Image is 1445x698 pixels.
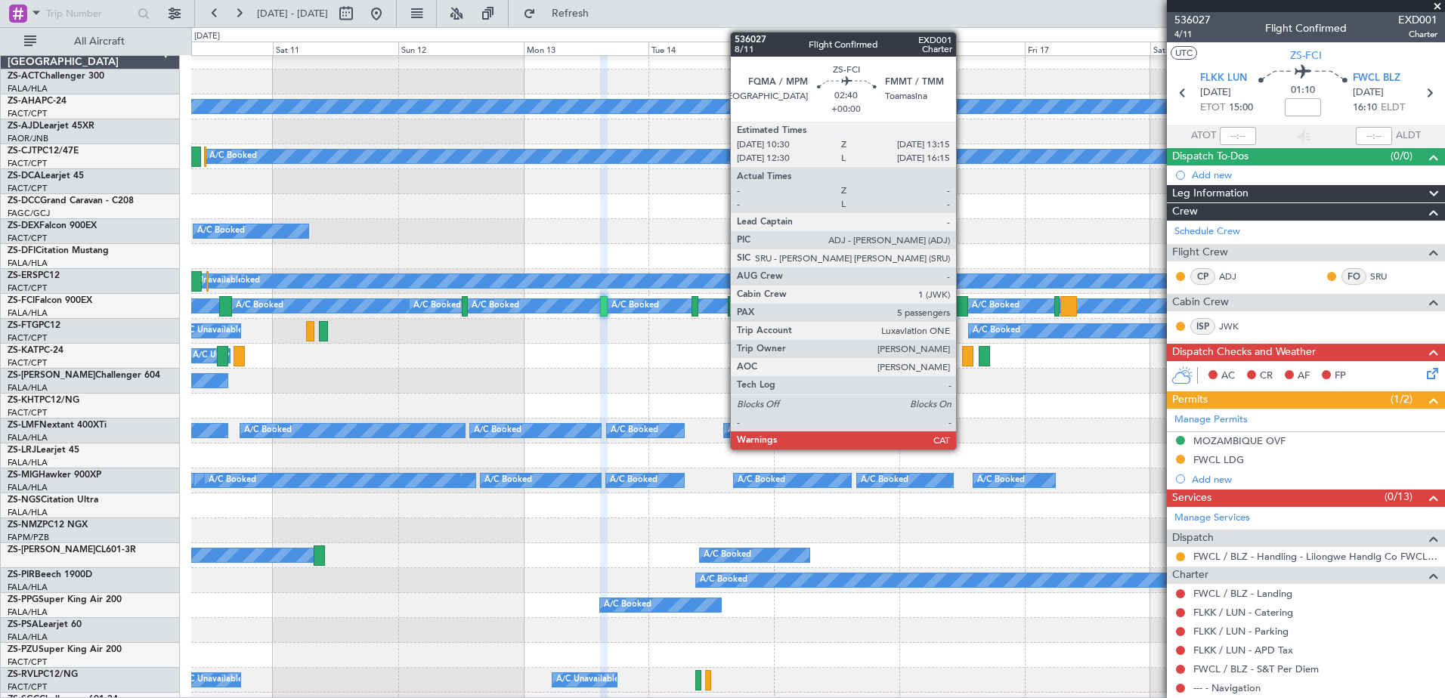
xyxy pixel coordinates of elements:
a: FALA/HLA [8,457,48,468]
a: FALA/HLA [8,432,48,443]
span: 16:10 [1353,100,1377,116]
span: (1/2) [1391,391,1413,407]
a: ZS-CJTPC12/47E [8,147,79,156]
a: FALA/HLA [8,382,48,394]
span: All Aircraft [39,36,159,47]
a: FACT/CPT [8,357,47,369]
span: ZS-DCA [8,171,41,181]
div: A/C Booked [610,469,658,492]
span: FWCL BLZ [1353,71,1400,86]
a: ZS-ERSPC12 [8,271,60,280]
span: ETOT [1200,100,1225,116]
span: ZS-CJT [8,147,37,156]
a: FAPM/PZB [8,532,49,543]
a: Schedule Crew [1174,224,1240,239]
a: ZS-DCCGrand Caravan - C208 [8,196,134,205]
div: Tue 14 [648,42,774,55]
a: FALA/HLA [8,582,48,593]
span: ATOT [1191,128,1216,144]
span: Cabin Crew [1172,294,1229,311]
span: ZS-DFI [8,246,36,255]
a: ZS-KHTPC12/NG [8,396,79,405]
div: FWCL LDG [1193,453,1244,466]
span: 4/11 [1174,28,1211,41]
div: A/C Unavailable [180,320,243,342]
div: A/C Booked [977,469,1025,492]
a: ZS-NGSCitation Ultra [8,496,98,505]
span: [DATE] [1200,85,1231,100]
div: A/C Booked [611,419,658,442]
a: ZS-KATPC-24 [8,346,63,355]
span: ZS-FCI [1290,48,1322,63]
div: [DATE] [194,30,220,43]
div: A/C Unavailable [180,270,243,292]
span: ZS-LMF [8,421,39,430]
div: A/C Booked [861,419,908,442]
a: Manage Services [1174,511,1250,526]
a: ZS-AHAPC-24 [8,97,67,106]
a: FACT/CPT [8,407,47,418]
div: Mon 13 [524,42,649,55]
span: ZS-AHA [8,97,42,106]
a: ZS-FTGPC12 [8,321,60,330]
div: A/C Unavailable [193,344,255,367]
a: SRU [1370,270,1404,283]
span: EXD001 [1398,12,1437,28]
span: ZS-KHT [8,396,39,405]
span: ZS-FTG [8,321,39,330]
a: ZS-RVLPC12/NG [8,670,78,679]
a: ZS-FCIFalcon 900EX [8,296,92,305]
span: 536027 [1174,12,1211,28]
a: FALA/HLA [8,632,48,643]
div: Sat 18 [1150,42,1276,55]
div: A/C Booked [197,220,245,242]
div: A/C Booked [839,270,886,292]
span: ZS-ACT [8,72,39,81]
span: AF [1298,369,1310,384]
span: ALDT [1396,128,1421,144]
span: ZS-PZU [8,645,39,654]
div: A/C Booked [413,295,461,317]
a: ZS-[PERSON_NAME]CL601-3R [8,545,136,554]
a: ZS-PZUSuper King Air 200 [8,645,122,654]
span: Flight Crew [1172,244,1228,261]
div: A/C Booked [744,295,791,317]
span: ZS-FCI [8,296,35,305]
span: ZS-PPG [8,595,39,604]
input: Trip Number [46,2,133,25]
span: Permits [1172,391,1208,409]
span: ZS-RVL [8,670,38,679]
div: A/C Booked [474,419,521,442]
span: (0/13) [1385,489,1413,505]
div: A/C Booked [209,145,257,168]
a: ZS-LMFNextant 400XTi [8,421,107,430]
div: A/C Booked [611,295,659,317]
div: Wed 15 [774,42,899,55]
a: ZS-DFICitation Mustang [8,246,109,255]
a: Manage Permits [1174,412,1248,428]
a: FALA/HLA [8,258,48,269]
div: Thu 16 [899,42,1025,55]
div: Fri 17 [1025,42,1150,55]
a: FACT/CPT [8,108,47,119]
span: Charter [1172,567,1208,584]
a: FALA/HLA [8,83,48,94]
a: FALA/HLA [8,482,48,493]
a: ZS-PIRBeech 1900D [8,570,92,579]
a: --- - Navigation [1193,681,1261,694]
div: CP [1190,268,1215,285]
span: Refresh [539,8,602,19]
div: A/C Booked [728,419,775,442]
span: ZS-NMZ [8,520,42,530]
span: Services [1172,490,1211,507]
div: A/C Booked [236,295,283,317]
button: All Aircraft [17,29,164,54]
span: ZS-DEX [8,221,39,230]
a: FACT/CPT [8,183,47,194]
a: FLKK / LUN - APD Tax [1193,644,1293,656]
div: A/C Unavailable [556,669,619,691]
span: ZS-KAT [8,346,39,355]
span: ZS-PIR [8,570,35,579]
span: Charter [1398,28,1437,41]
a: FALA/HLA [8,507,48,518]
